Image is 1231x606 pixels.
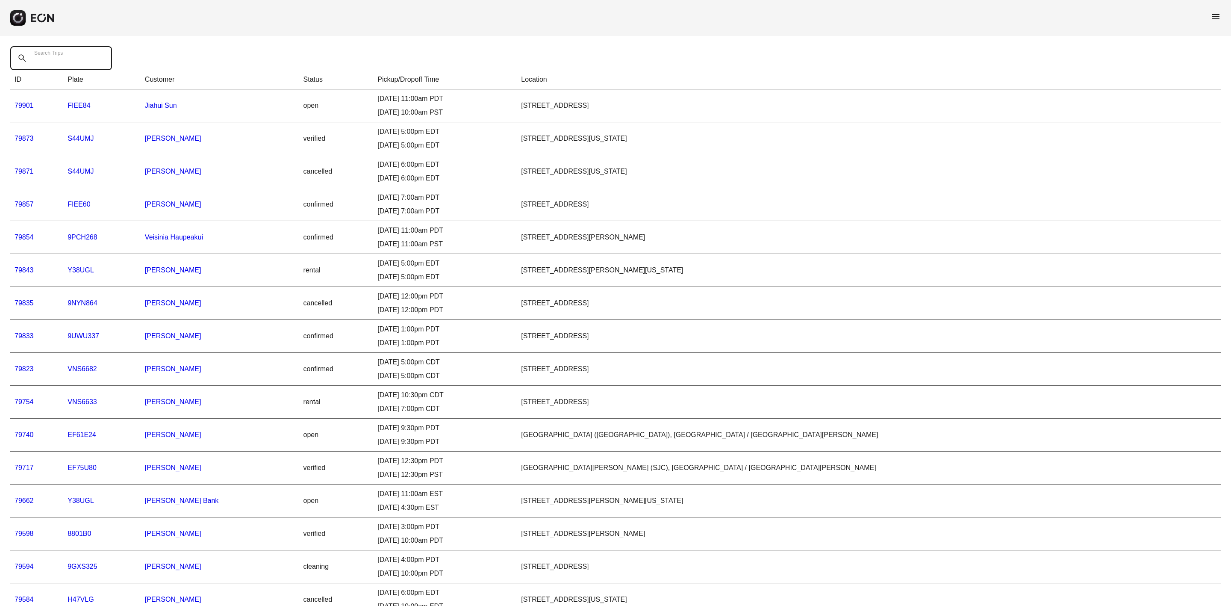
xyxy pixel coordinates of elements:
div: [DATE] 5:00pm CDT [377,371,512,381]
a: VNS6682 [68,365,97,372]
a: 9PCH268 [68,234,97,241]
div: [DATE] 12:30pm PDT [377,456,512,466]
a: [PERSON_NAME] [145,299,201,307]
a: EF75U80 [68,464,97,471]
a: [PERSON_NAME] [145,135,201,142]
td: open [299,485,374,517]
td: cleaning [299,550,374,583]
td: [STREET_ADDRESS] [517,320,1221,353]
div: [DATE] 11:00am PDT [377,94,512,104]
div: [DATE] 12:00pm PDT [377,291,512,302]
td: [STREET_ADDRESS] [517,188,1221,221]
td: [STREET_ADDRESS] [517,353,1221,386]
a: Jiahui Sun [145,102,177,109]
div: [DATE] 10:00am PST [377,107,512,118]
a: S44UMJ [68,168,94,175]
a: 79854 [15,234,34,241]
div: [DATE] 4:00pm PDT [377,555,512,565]
a: FIEE84 [68,102,90,109]
a: [PERSON_NAME] [145,201,201,208]
th: Plate [63,70,141,89]
a: EF61E24 [68,431,96,438]
a: 79833 [15,332,34,340]
a: 9NYN864 [68,299,97,307]
a: [PERSON_NAME] [145,596,201,603]
div: [DATE] 5:00pm CDT [377,357,512,367]
td: verified [299,122,374,155]
a: VNS6633 [68,398,97,405]
td: [STREET_ADDRESS] [517,550,1221,583]
label: Search Trips [34,50,63,56]
th: Location [517,70,1221,89]
td: confirmed [299,221,374,254]
th: Customer [141,70,299,89]
a: [PERSON_NAME] [145,168,201,175]
div: [DATE] 10:00am PDT [377,535,512,546]
td: [STREET_ADDRESS] [517,89,1221,122]
td: confirmed [299,188,374,221]
a: 79740 [15,431,34,438]
div: [DATE] 1:00pm PDT [377,324,512,334]
div: [DATE] 7:00am PDT [377,206,512,216]
td: rental [299,386,374,419]
td: open [299,89,374,122]
div: [DATE] 6:00pm EDT [377,588,512,598]
a: 79823 [15,365,34,372]
span: menu [1210,12,1221,22]
a: [PERSON_NAME] Bank [145,497,219,504]
a: [PERSON_NAME] [145,266,201,274]
div: [DATE] 9:30pm PDT [377,423,512,433]
td: [STREET_ADDRESS][US_STATE] [517,155,1221,188]
a: [PERSON_NAME] [145,530,201,537]
a: [PERSON_NAME] [145,464,201,471]
a: [PERSON_NAME] [145,563,201,570]
div: [DATE] 6:00pm EDT [377,173,512,183]
td: cancelled [299,155,374,188]
a: 79873 [15,135,34,142]
a: H47VLG [68,596,94,603]
td: [GEOGRAPHIC_DATA] ([GEOGRAPHIC_DATA]), [GEOGRAPHIC_DATA] / [GEOGRAPHIC_DATA][PERSON_NAME] [517,419,1221,452]
td: confirmed [299,320,374,353]
td: [GEOGRAPHIC_DATA][PERSON_NAME] (SJC), [GEOGRAPHIC_DATA] / [GEOGRAPHIC_DATA][PERSON_NAME] [517,452,1221,485]
td: [STREET_ADDRESS] [517,287,1221,320]
div: [DATE] 9:30pm PDT [377,437,512,447]
div: [DATE] 5:00pm EDT [377,127,512,137]
div: [DATE] 10:00pm PDT [377,568,512,579]
a: 79594 [15,563,34,570]
a: 79662 [15,497,34,504]
a: [PERSON_NAME] [145,332,201,340]
div: [DATE] 5:00pm EDT [377,140,512,151]
td: [STREET_ADDRESS][PERSON_NAME][US_STATE] [517,485,1221,517]
div: [DATE] 11:00am PDT [377,225,512,236]
td: verified [299,517,374,550]
td: [STREET_ADDRESS][US_STATE] [517,122,1221,155]
a: 79717 [15,464,34,471]
th: Status [299,70,374,89]
a: [PERSON_NAME] [145,431,201,438]
div: [DATE] 5:00pm EDT [377,272,512,282]
td: open [299,419,374,452]
a: Veisinia Haupeakui [145,234,203,241]
div: [DATE] 4:30pm EST [377,503,512,513]
a: 79857 [15,201,34,208]
div: [DATE] 12:00pm PDT [377,305,512,315]
td: [STREET_ADDRESS][PERSON_NAME] [517,517,1221,550]
div: [DATE] 11:00am PST [377,239,512,249]
td: cancelled [299,287,374,320]
a: [PERSON_NAME] [145,365,201,372]
a: S44UMJ [68,135,94,142]
a: 79598 [15,530,34,537]
td: verified [299,452,374,485]
a: 9GXS325 [68,563,97,570]
a: 79584 [15,596,34,603]
a: 79871 [15,168,34,175]
a: FIEE60 [68,201,90,208]
td: rental [299,254,374,287]
a: Y38UGL [68,497,94,504]
div: [DATE] 12:30pm PST [377,470,512,480]
div: [DATE] 11:00am EST [377,489,512,499]
td: [STREET_ADDRESS] [517,386,1221,419]
div: [DATE] 7:00pm CDT [377,404,512,414]
td: [STREET_ADDRESS][PERSON_NAME][US_STATE] [517,254,1221,287]
div: [DATE] 6:00pm EDT [377,160,512,170]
